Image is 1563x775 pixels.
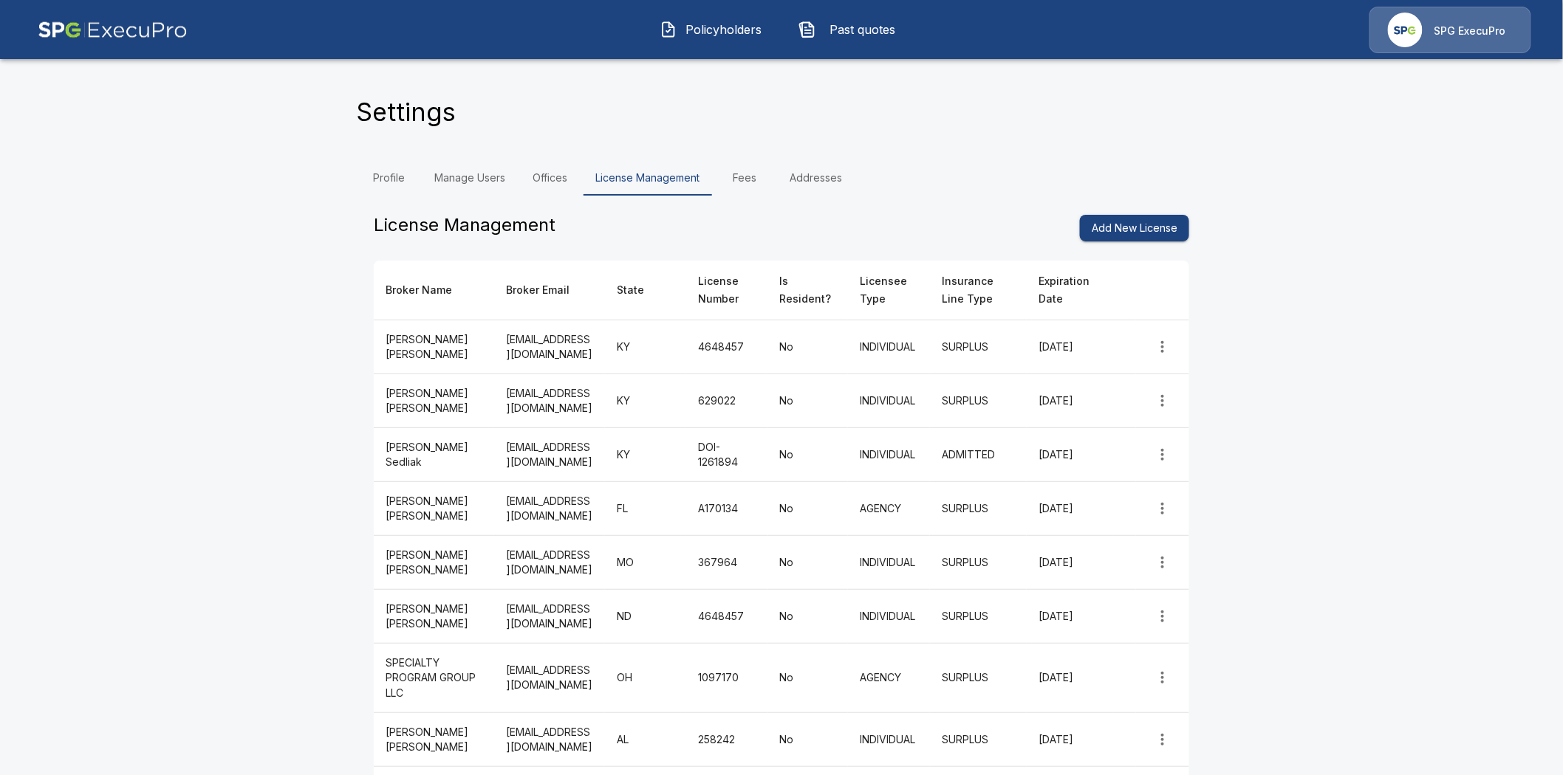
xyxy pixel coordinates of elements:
td: [DATE] [1027,428,1112,482]
td: [EMAIL_ADDRESS][DOMAIN_NAME] [494,536,606,590]
td: INDIVIDUAL [848,536,930,590]
h4: Settings [356,97,456,128]
td: SURPLUS [930,590,1027,644]
td: INDIVIDUAL [848,320,930,374]
button: more [1148,725,1177,754]
td: [EMAIL_ADDRESS][DOMAIN_NAME] [494,428,606,482]
img: AA Logo [38,7,188,53]
th: Expiration Date [1027,261,1112,320]
a: Fees [711,160,778,196]
td: A170134 [686,482,767,536]
td: 367964 [686,536,767,590]
button: more [1148,494,1177,523]
th: Broker Email [494,261,606,320]
td: KY [605,320,686,374]
td: OH [605,644,686,712]
th: Licensee Type [848,261,930,320]
th: Broker Name [374,261,494,320]
td: [PERSON_NAME] [PERSON_NAME] [374,320,494,374]
img: Agency Icon [1388,13,1423,47]
button: more [1148,602,1177,631]
button: more [1148,548,1177,577]
td: 258242 [686,712,767,766]
td: [PERSON_NAME] [PERSON_NAME] [374,712,494,766]
p: SPG ExecuPro [1434,24,1506,38]
td: [EMAIL_ADDRESS][DOMAIN_NAME] [494,374,606,428]
td: No [768,320,848,374]
a: Manage Users [423,160,517,196]
td: 4648457 [686,590,767,644]
button: Past quotes IconPast quotes [787,10,914,49]
td: ND [605,590,686,644]
td: No [768,374,848,428]
img: Past quotes Icon [798,21,816,38]
td: [PERSON_NAME] [PERSON_NAME] [374,482,494,536]
td: KY [605,428,686,482]
h5: License Management [374,213,555,237]
td: INDIVIDUAL [848,590,930,644]
td: [DATE] [1027,590,1112,644]
td: FL [605,482,686,536]
td: SURPLUS [930,644,1027,712]
td: DOI-1261894 [686,428,767,482]
td: INDIVIDUAL [848,712,930,766]
td: [EMAIL_ADDRESS][DOMAIN_NAME] [494,482,606,536]
span: Policyholders [683,21,765,38]
td: No [768,644,848,712]
span: Past quotes [822,21,903,38]
td: 1097170 [686,644,767,712]
a: License Management [584,160,711,196]
button: more [1148,332,1177,362]
td: [PERSON_NAME] [PERSON_NAME] [374,536,494,590]
td: SURPLUS [930,482,1027,536]
td: SURPLUS [930,712,1027,766]
td: [DATE] [1027,712,1112,766]
td: [EMAIL_ADDRESS][DOMAIN_NAME] [494,320,606,374]
td: [EMAIL_ADDRESS][DOMAIN_NAME] [494,644,606,712]
td: 629022 [686,374,767,428]
td: No [768,482,848,536]
a: Offices [517,160,584,196]
td: [DATE] [1027,374,1112,428]
td: ADMITTED [930,428,1027,482]
td: SURPLUS [930,536,1027,590]
td: 4648457 [686,320,767,374]
th: State [605,261,686,320]
td: MO [605,536,686,590]
td: No [768,428,848,482]
div: Settings Tabs [356,160,1207,196]
td: No [768,712,848,766]
a: Profile [356,160,423,196]
td: [DATE] [1027,482,1112,536]
td: AGENCY [848,482,930,536]
td: INDIVIDUAL [848,428,930,482]
a: Addresses [778,160,854,196]
td: [PERSON_NAME] [PERSON_NAME] [374,590,494,644]
button: Policyholders IconPolicyholders [649,10,776,49]
td: [PERSON_NAME] [PERSON_NAME] [374,374,494,428]
td: [DATE] [1027,320,1112,374]
td: AGENCY [848,644,930,712]
img: Policyholders Icon [660,21,677,38]
td: [DATE] [1027,644,1112,712]
td: SPECIALTY PROGRAM GROUP LLC [374,644,494,712]
th: Is Resident? [768,261,848,320]
td: No [768,590,848,644]
button: Add New License [1080,215,1189,242]
th: License Number [686,261,767,320]
th: Insurance Line Type [930,261,1027,320]
a: Agency IconSPG ExecuPro [1369,7,1531,53]
td: [EMAIL_ADDRESS][DOMAIN_NAME] [494,712,606,766]
button: more [1148,386,1177,416]
td: [PERSON_NAME] Sedliak [374,428,494,482]
td: [DATE] [1027,536,1112,590]
td: KY [605,374,686,428]
td: No [768,536,848,590]
td: INDIVIDUAL [848,374,930,428]
td: SURPLUS [930,374,1027,428]
button: more [1148,440,1177,469]
td: [EMAIL_ADDRESS][DOMAIN_NAME] [494,590,606,644]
